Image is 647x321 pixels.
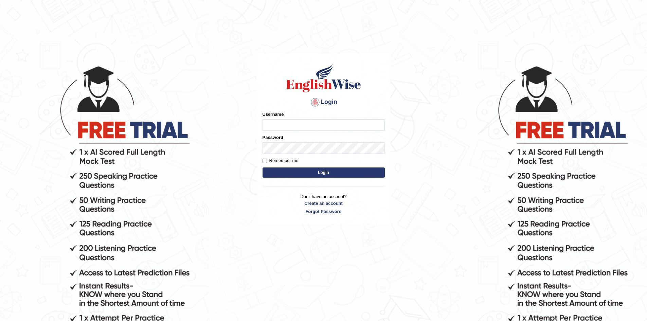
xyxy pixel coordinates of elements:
p: Don't have an account? [263,193,385,214]
button: Login [263,167,385,178]
a: Forgot Password [263,208,385,215]
label: Username [263,111,284,118]
label: Password [263,134,283,141]
img: Logo of English Wise sign in for intelligent practice with AI [285,63,362,93]
h4: Login [263,97,385,108]
label: Remember me [263,157,299,164]
input: Remember me [263,159,267,163]
a: Create an account [263,200,385,207]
